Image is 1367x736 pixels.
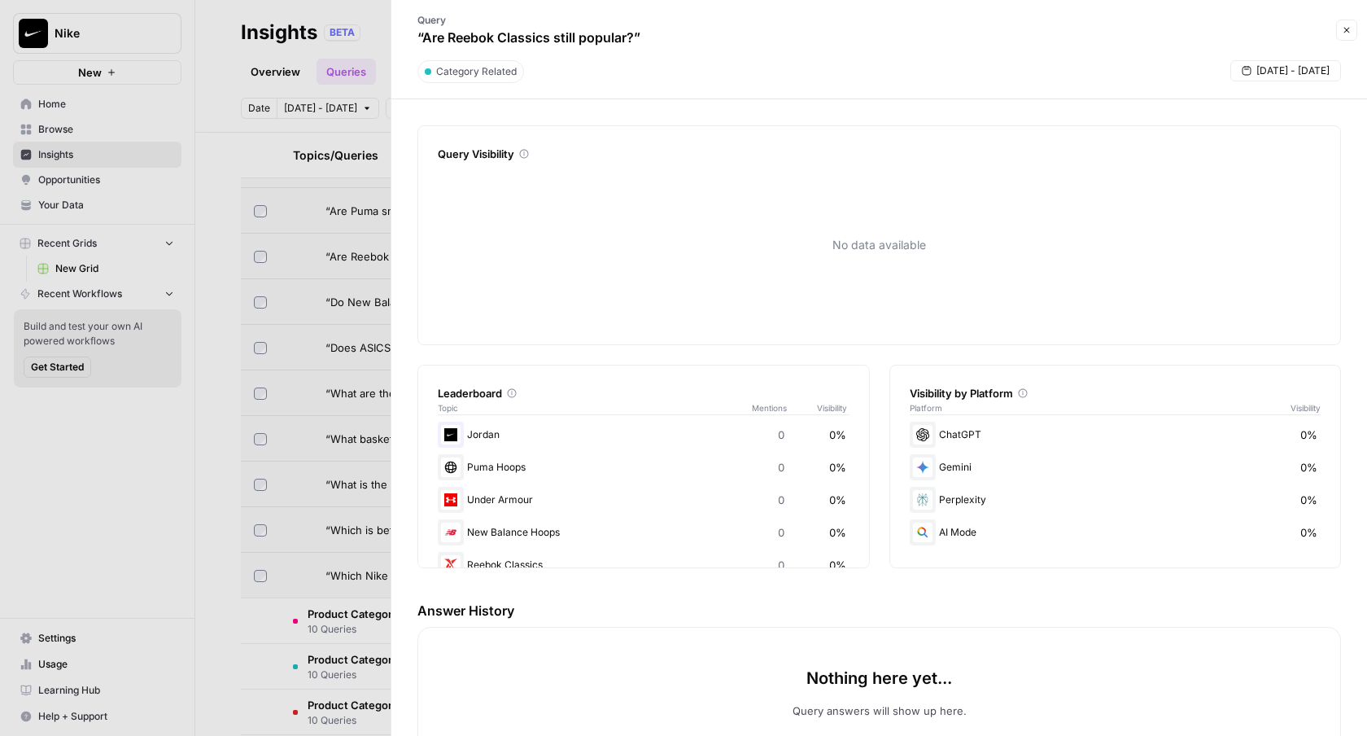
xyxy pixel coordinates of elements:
[438,422,849,448] div: Jordan
[778,427,784,443] span: 0
[438,519,849,545] div: New Balance Hoops
[438,552,849,578] div: Reebok Classics
[910,454,1321,480] div: Gemini
[829,557,846,573] span: 0%
[417,601,1341,620] h3: Answer History
[417,28,640,47] p: “Are Reebok Classics still popular?”
[1291,401,1321,414] span: Visibility
[910,487,1321,513] div: Perplexity
[1300,524,1317,541] span: 0%
[438,487,849,513] div: Under Armour
[1300,492,1317,508] span: 0%
[441,490,461,510] img: wprxo5idv9yrbttdvvo3ygf3bs60
[436,64,517,79] span: Category Related
[829,492,846,508] span: 0%
[806,667,952,690] p: Nothing here yet...
[778,492,784,508] span: 0
[817,401,849,414] span: Visibility
[793,703,967,719] p: Query answers will show up here.
[438,401,752,414] span: Topic
[1256,64,1330,78] span: [DATE] - [DATE]
[778,459,784,475] span: 0
[417,13,640,28] p: Query
[1300,427,1317,443] span: 0%
[910,422,1321,448] div: ChatGPT
[438,385,849,401] div: Leaderboard
[441,523,461,542] img: llytwcj2bfz9769565855mpg5rum
[910,519,1321,545] div: AI Mode
[910,401,942,414] span: Platform
[778,557,784,573] span: 0
[438,146,1321,162] div: Query Visibility
[441,555,461,575] img: a7j3cn0zjk0j8lu960bbgalslqvu
[1230,60,1341,81] button: [DATE] - [DATE]
[829,427,846,443] span: 0%
[829,524,846,541] span: 0%
[438,165,1321,325] div: No data available
[778,524,784,541] span: 0
[752,401,817,414] span: Mentions
[829,459,846,475] span: 0%
[1300,459,1317,475] span: 0%
[438,454,849,480] div: Puma Hoops
[910,385,1321,401] div: Visibility by Platform
[441,425,461,445] img: mbxk6mdhxwmkdrm5bbkd541bcyn0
